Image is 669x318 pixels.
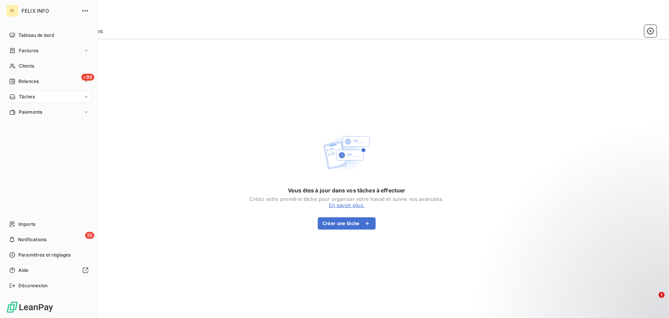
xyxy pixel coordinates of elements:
span: 1 [659,292,665,298]
a: Aide [6,264,92,277]
span: Paiements [19,109,42,116]
span: Déconnexion [18,282,48,289]
span: Factures [19,47,38,54]
span: FELIX INFO [21,8,77,14]
span: Aide [18,267,29,274]
span: 55 [85,232,94,239]
a: En savoir plus. [329,202,365,208]
span: Tableau de bord [18,32,54,39]
span: Relances [18,78,39,85]
span: Imports [18,221,35,228]
iframe: Intercom notifications message [516,243,669,297]
button: Créer une tâche [318,217,376,230]
span: Tâches [19,93,35,100]
div: FI [6,5,18,17]
span: Clients [19,63,34,70]
span: Vous êtes à jour dans vos tâches à effectuer [288,187,406,194]
img: Empty state [322,128,371,177]
iframe: Intercom live chat [643,292,661,310]
span: Notifications [18,236,46,243]
div: Créez votre première tâche pour organiser votre travail et suivre vos avancées. [250,196,444,202]
span: Paramètres et réglages [18,252,71,258]
span: +99 [81,74,94,81]
img: Logo LeanPay [6,301,54,313]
